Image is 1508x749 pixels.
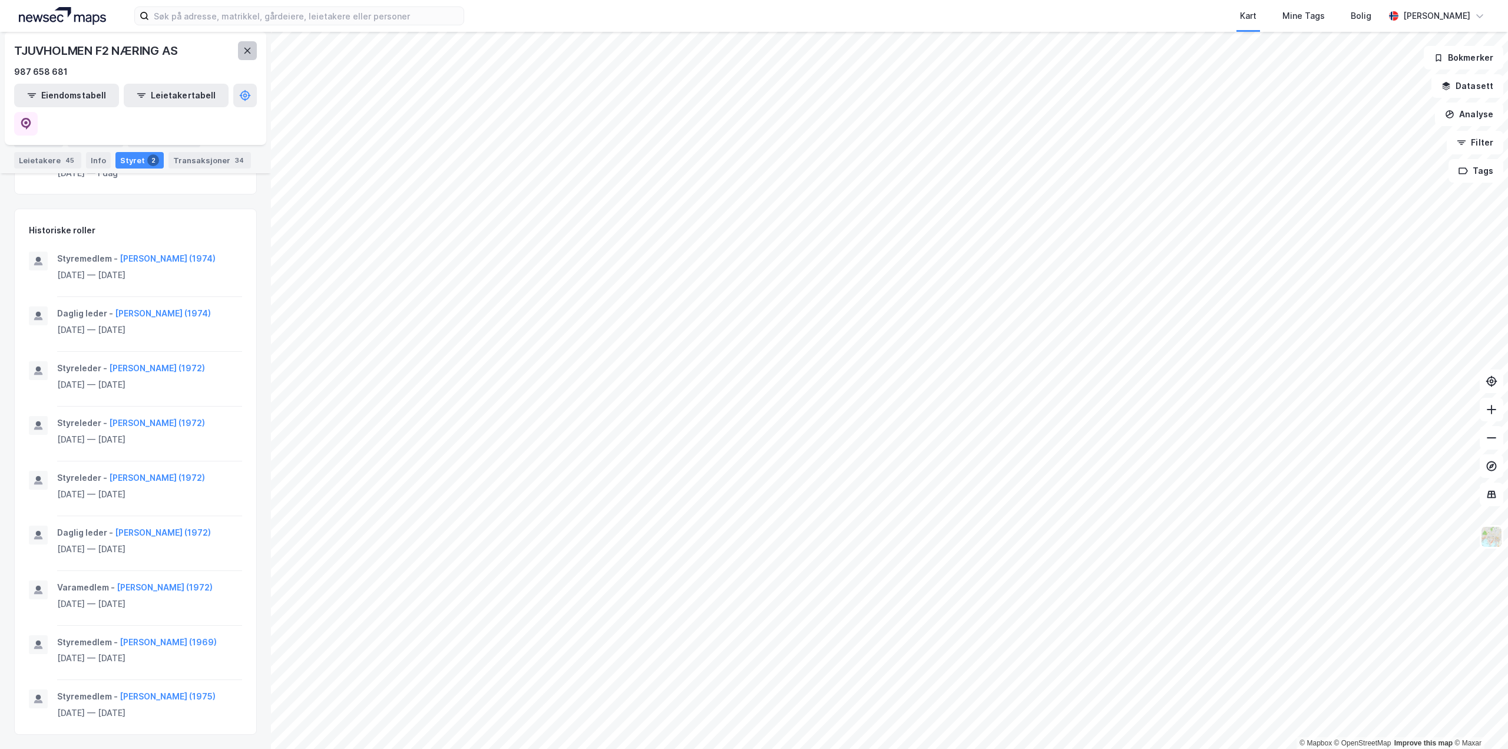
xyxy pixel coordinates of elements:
[149,7,464,25] input: Søk på adresse, matrikkel, gårdeiere, leietakere eller personer
[1240,9,1256,23] div: Kart
[29,223,95,237] div: Historiske roller
[57,706,242,720] div: [DATE] — [DATE]
[124,84,229,107] button: Leietakertabell
[1299,739,1332,747] a: Mapbox
[57,433,242,447] div: [DATE] — [DATE]
[1351,9,1371,23] div: Bolig
[1435,103,1503,126] button: Analyse
[19,7,106,25] img: logo.a4113a55bc3d86da70a041830d287a7e.svg
[1403,9,1470,23] div: [PERSON_NAME]
[115,152,164,169] div: Styret
[57,651,242,665] div: [DATE] — [DATE]
[1282,9,1325,23] div: Mine Tags
[14,65,68,79] div: 987 658 681
[57,323,242,337] div: [DATE] — [DATE]
[14,84,119,107] button: Eiendomstabell
[57,268,242,282] div: [DATE] — [DATE]
[1334,739,1391,747] a: OpenStreetMap
[1431,74,1503,98] button: Datasett
[86,152,111,169] div: Info
[1449,692,1508,749] div: Kontrollprogram for chat
[1424,46,1503,70] button: Bokmerker
[63,154,77,166] div: 45
[168,152,251,169] div: Transaksjoner
[14,41,180,60] div: TJUVHOLMEN F2 NÆRING AS
[57,597,242,611] div: [DATE] — [DATE]
[1447,131,1503,154] button: Filter
[1480,526,1503,548] img: Z
[233,154,246,166] div: 34
[57,542,242,556] div: [DATE] — [DATE]
[57,378,242,392] div: [DATE] — [DATE]
[147,154,159,166] div: 2
[14,152,81,169] div: Leietakere
[1394,739,1453,747] a: Improve this map
[57,487,242,501] div: [DATE] — [DATE]
[1449,159,1503,183] button: Tags
[1449,692,1508,749] iframe: Chat Widget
